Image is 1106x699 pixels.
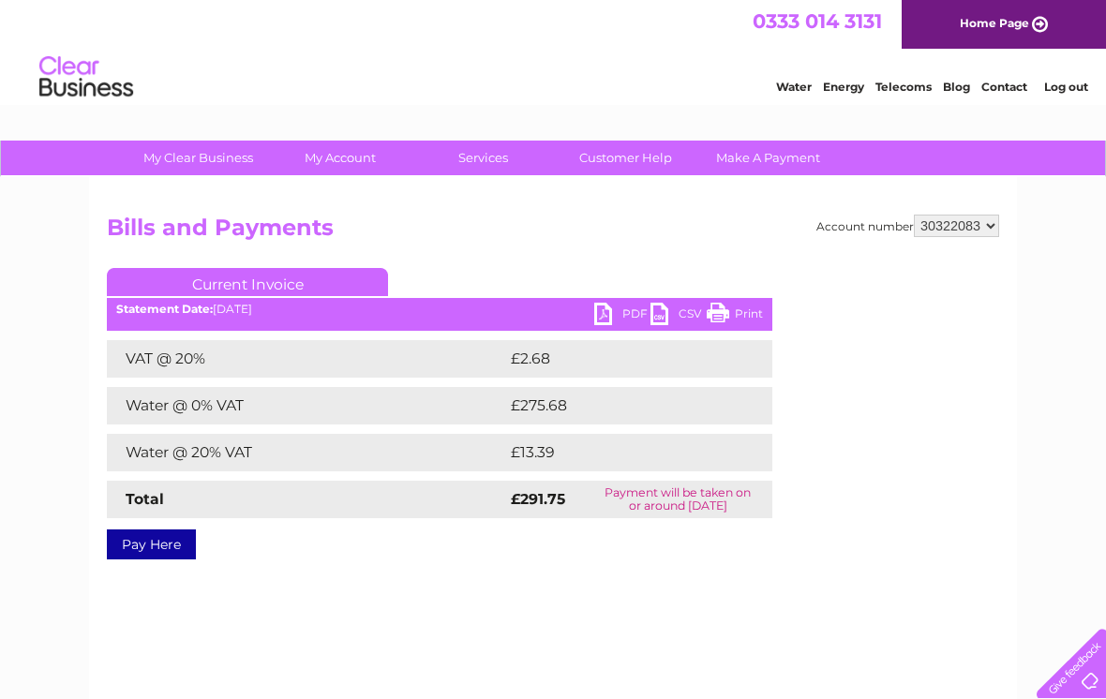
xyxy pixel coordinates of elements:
[691,141,845,175] a: Make A Payment
[406,141,560,175] a: Services
[107,303,772,316] div: [DATE]
[112,10,997,91] div: Clear Business is a trading name of Verastar Limited (registered in [GEOGRAPHIC_DATA] No. 3667643...
[776,80,812,94] a: Water
[38,49,134,106] img: logo.png
[506,340,729,378] td: £2.68
[506,434,733,471] td: £13.39
[107,529,196,559] a: Pay Here
[126,490,164,508] strong: Total
[107,340,506,378] td: VAT @ 20%
[107,268,388,296] a: Current Invoice
[875,80,932,94] a: Telecoms
[943,80,970,94] a: Blog
[823,80,864,94] a: Energy
[981,80,1027,94] a: Contact
[506,387,740,424] td: £275.68
[107,434,506,471] td: Water @ 20% VAT
[548,141,703,175] a: Customer Help
[121,141,276,175] a: My Clear Business
[707,303,763,330] a: Print
[584,481,772,518] td: Payment will be taken on or around [DATE]
[107,387,506,424] td: Water @ 0% VAT
[107,215,999,250] h2: Bills and Payments
[753,9,882,33] a: 0333 014 3131
[263,141,418,175] a: My Account
[116,302,213,316] b: Statement Date:
[511,490,565,508] strong: £291.75
[816,215,999,237] div: Account number
[594,303,650,330] a: PDF
[650,303,707,330] a: CSV
[1044,80,1088,94] a: Log out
